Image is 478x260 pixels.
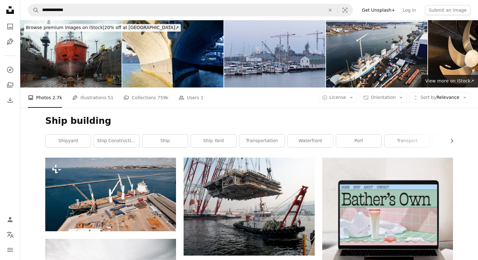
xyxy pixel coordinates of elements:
[421,75,478,88] a: View more on iStock↗
[179,88,204,108] a: Users 1
[4,20,16,33] a: Photos
[122,20,223,88] img: Symmetry of Strength: Naval Architecture at Rest
[4,244,16,256] button: Menu
[358,5,399,15] a: Get Unsplash+
[4,63,16,76] a: Explore
[409,93,470,103] button: Sort byRelevance
[4,79,16,91] a: Collections
[45,158,176,231] img: a large boat is docked in the water
[4,94,16,106] a: Download History
[45,191,176,197] a: a large boat is docked in the water
[446,135,453,147] button: scroll list to the right
[28,4,39,16] button: Search Unsplash
[26,25,104,30] span: Browse premium images on iStock |
[4,213,16,226] a: Log in / Sign up
[184,204,314,209] a: a large crane on a barge
[371,95,396,100] span: Orientation
[385,135,430,147] a: transport
[420,95,436,100] span: Sort by
[318,93,357,103] button: License
[4,35,16,48] a: Illustrations
[330,95,346,100] span: License
[336,135,381,147] a: port
[425,5,470,15] button: Submit an image
[184,158,314,256] img: a large crane on a barge
[157,94,168,101] span: 759k
[26,25,179,30] span: 20% off at [GEOGRAPHIC_DATA] ↗
[4,228,16,241] button: Language
[224,20,325,88] img: Industrious shipyard working along the Elizabeth River: A glimpse into Portsmouth - Norfolk, VA.
[420,94,459,101] span: Relevance
[326,20,427,88] img: Navy Vessel at Shipyard
[94,135,139,147] a: ship construction
[399,5,420,15] a: Log in
[337,4,353,16] button: Visual search
[123,88,168,108] a: Collections 759k
[46,135,91,147] a: shipyard
[323,4,337,16] button: Clear
[288,135,333,147] a: waterfront
[28,4,353,16] form: Find visuals sitewide
[142,135,188,147] a: ship
[360,93,407,103] button: Orientation
[20,20,185,35] a: Browse premium images on iStock|20% off at [GEOGRAPHIC_DATA]↗
[108,94,114,101] span: 51
[201,94,204,101] span: 1
[239,135,285,147] a: transportation
[425,78,474,83] span: View more on iStock ↗
[191,135,236,147] a: ship yard
[45,115,453,127] h1: Ship building
[20,20,122,88] img: Shipping vessel in drydock undergoing repair
[72,88,113,108] a: Illustrations 51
